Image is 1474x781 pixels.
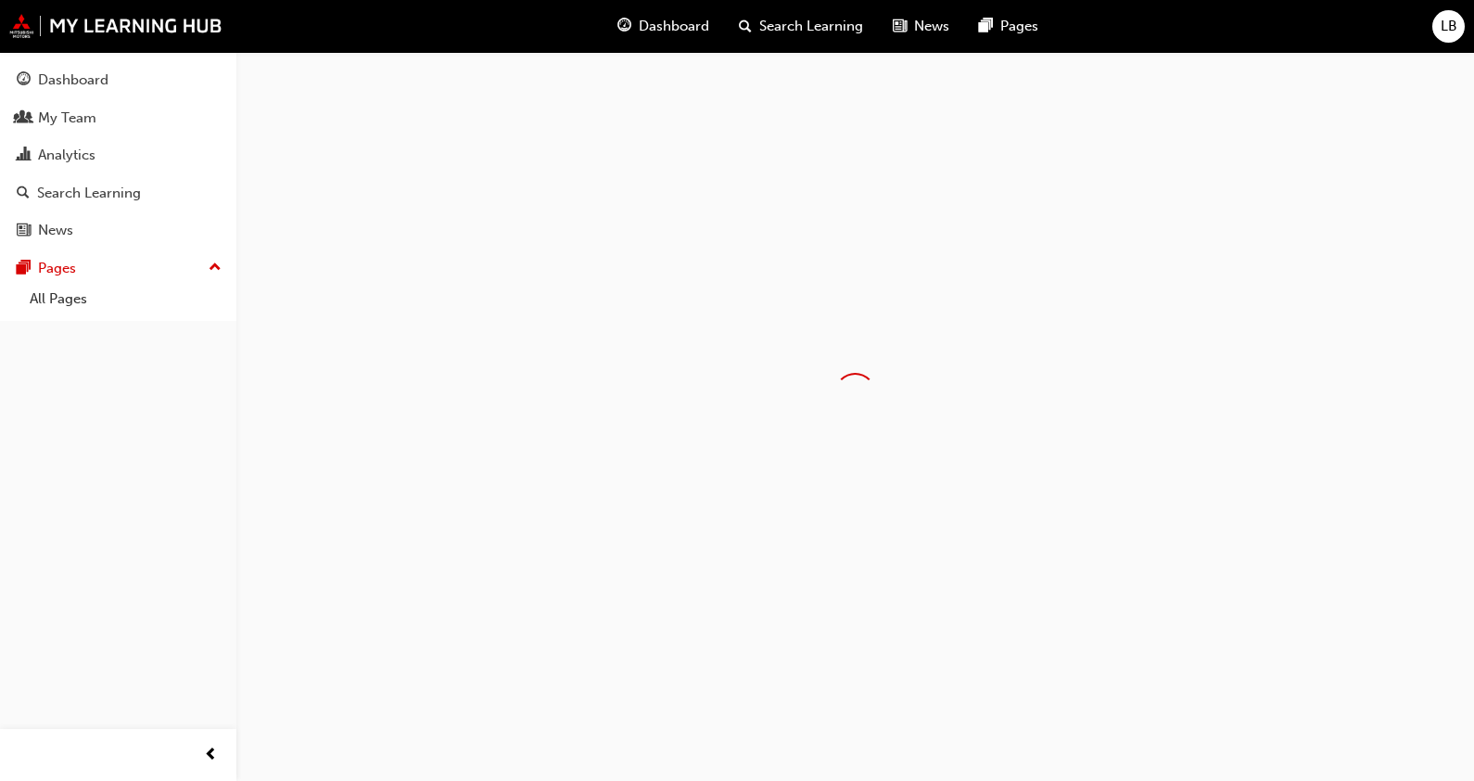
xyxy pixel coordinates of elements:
[22,285,229,314] a: All Pages
[38,70,108,91] div: Dashboard
[964,7,1053,45] a: pages-iconPages
[639,16,709,37] span: Dashboard
[7,251,229,286] button: Pages
[759,16,863,37] span: Search Learning
[7,59,229,251] button: DashboardMy TeamAnalyticsSearch LearningNews
[17,261,31,277] span: pages-icon
[603,7,724,45] a: guage-iconDashboard
[7,138,229,173] a: Analytics
[1441,16,1457,37] span: LB
[739,15,752,38] span: search-icon
[17,147,31,164] span: chart-icon
[7,63,229,97] a: Dashboard
[724,7,878,45] a: search-iconSearch Learning
[38,220,73,241] div: News
[17,110,31,127] span: people-icon
[37,183,141,204] div: Search Learning
[893,15,907,38] span: news-icon
[17,72,31,89] span: guage-icon
[1432,10,1465,43] button: LB
[1000,16,1038,37] span: Pages
[17,223,31,239] span: news-icon
[9,14,222,38] img: mmal
[914,16,949,37] span: News
[979,15,993,38] span: pages-icon
[209,256,222,280] span: up-icon
[878,7,964,45] a: news-iconNews
[7,176,229,211] a: Search Learning
[204,744,218,767] span: prev-icon
[617,15,631,38] span: guage-icon
[38,108,96,129] div: My Team
[7,101,229,135] a: My Team
[38,258,76,279] div: Pages
[38,145,95,166] div: Analytics
[17,186,30,202] span: search-icon
[7,213,229,248] a: News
